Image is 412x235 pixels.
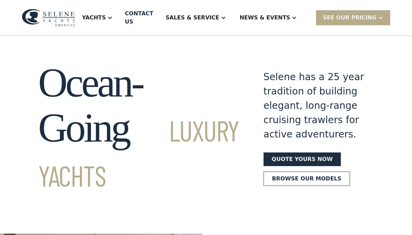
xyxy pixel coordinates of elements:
div: Sales & Service [159,4,233,31]
div: News & EVENTS [240,14,290,22]
h1: Ocean-Going [38,60,239,195]
span: Luxury Yachts [38,113,239,192]
a: Browse our models [264,172,350,186]
img: logo [22,9,75,26]
div: Yachts [75,4,120,31]
div: Selene has a 25 year tradition of building elegant, long-range cruising trawlers for active adven... [264,70,374,142]
div: Yachts [82,14,106,22]
div: SEE Our Pricing [323,14,377,22]
div: News & EVENTS [233,4,304,31]
a: Quote yours now [264,152,341,166]
div: Sales & Service [165,14,219,22]
div: SEE Our Pricing [316,10,390,25]
div: Contact US [125,10,153,26]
